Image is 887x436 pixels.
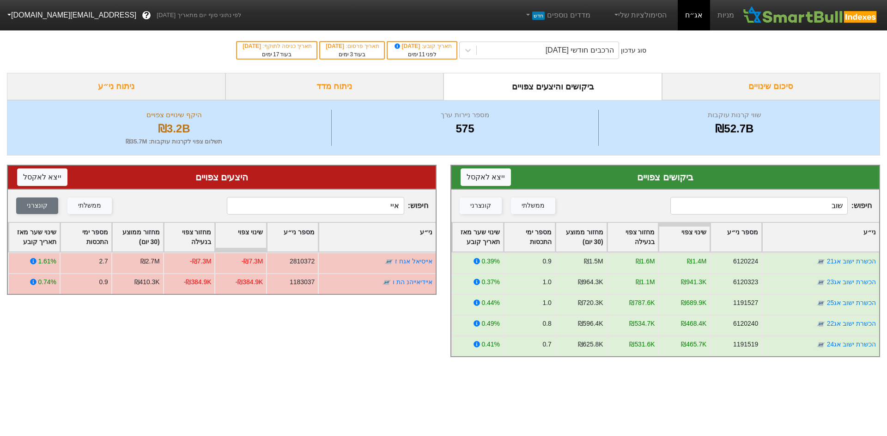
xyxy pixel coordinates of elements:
a: מדדים נוספיםחדש [521,6,594,24]
div: ₪3.2B [19,120,329,137]
div: -₪384.9K [184,277,212,287]
div: 0.37% [481,277,499,287]
div: סוג עדכון [621,46,646,55]
div: בעוד ימים [325,50,379,59]
div: 2.7 [99,257,108,266]
div: הרכבים חודשי [DATE] [546,45,614,56]
div: ₪531.6K [629,340,655,349]
div: קונצרני [470,201,491,211]
a: הכשרת ישוב אג23 [827,278,876,286]
div: 0.41% [481,340,499,349]
div: Toggle SortBy [164,223,215,251]
img: tase link [816,257,826,266]
div: 1183037 [290,277,315,287]
div: סיכום שינויים [662,73,881,100]
span: חדש [532,12,545,20]
div: 1.0 [542,298,551,308]
div: 0.9 [542,257,551,266]
div: שווי קרנות עוקבות [601,110,868,120]
div: ₪1.4M [687,257,706,266]
button: קונצרני [460,197,502,214]
img: tase link [816,299,826,308]
div: ממשלתי [78,201,101,211]
div: 1191519 [733,340,758,349]
div: היקף שינויים צפויים [19,110,329,120]
div: ₪596.4K [578,319,603,328]
div: 6120224 [733,257,758,266]
div: לפני ימים [392,50,452,59]
div: ממשלתי [522,201,545,211]
div: ניתוח מדד [225,73,444,100]
div: Toggle SortBy [504,223,555,251]
div: 575 [334,120,595,137]
span: [DATE] [326,43,346,49]
input: 232 רשומות... [670,197,848,215]
span: חיפוש : [670,197,872,215]
div: -₪7.3M [242,257,263,266]
a: הסימולציות שלי [609,6,671,24]
div: 0.39% [481,257,499,266]
span: לפי נתוני סוף יום מתאריך [DATE] [157,11,241,20]
div: תאריך פרסום : [325,42,379,50]
div: 2810372 [290,257,315,266]
span: ? [144,9,149,22]
div: Toggle SortBy [319,223,436,251]
div: היצעים צפויים [17,170,426,184]
div: -₪7.3M [190,257,212,266]
div: Toggle SortBy [452,223,503,251]
div: תאריך כניסה לתוקף : [242,42,312,50]
span: חיפוש : [227,197,428,215]
div: מספר ניירות ערך [334,110,595,120]
div: ₪410.3K [134,277,160,287]
div: ₪1.6M [636,257,655,266]
div: Toggle SortBy [267,223,318,251]
img: tase link [816,340,826,349]
div: 1191527 [733,298,758,308]
div: ₪787.6K [629,298,655,308]
button: קונצרני [16,197,58,214]
div: ₪720.3K [578,298,603,308]
div: 0.7 [542,340,551,349]
div: ₪468.4K [681,319,706,328]
div: Toggle SortBy [762,223,879,251]
span: 11 [419,51,425,58]
div: בעוד ימים [242,50,312,59]
div: תשלום צפוי לקרנות עוקבות : ₪35.7M [19,137,329,146]
button: ממשלתי [511,197,555,214]
div: Toggle SortBy [215,223,266,251]
div: 0.9 [99,277,108,287]
span: [DATE] [243,43,262,49]
div: -₪384.9K [236,277,263,287]
div: תאריך קובע : [392,42,452,50]
div: Toggle SortBy [711,223,761,251]
div: 0.44% [481,298,499,308]
img: SmartBull [741,6,880,24]
div: Toggle SortBy [9,223,60,251]
div: ₪1.1M [636,277,655,287]
img: tase link [384,257,394,266]
img: tase link [816,278,826,287]
div: ₪941.3K [681,277,706,287]
img: tase link [382,278,391,287]
a: הכשרת ישוב אג25 [827,299,876,306]
div: ניתוח ני״ע [7,73,225,100]
div: Toggle SortBy [112,223,163,251]
div: 0.49% [481,319,499,328]
input: 343 רשומות... [227,197,404,215]
div: ביקושים והיצעים צפויים [443,73,662,100]
div: ₪964.3K [578,277,603,287]
button: ייצא לאקסל [461,168,511,186]
div: 1.61% [38,257,56,266]
a: הכשרת ישוב אג21 [827,257,876,265]
div: Toggle SortBy [659,223,710,251]
div: 0.8 [542,319,551,328]
div: ביקושים צפויים [461,170,870,184]
a: הכשרת ישוב אג24 [827,340,876,348]
div: 0.74% [38,277,56,287]
span: 3 [350,51,353,58]
div: ₪52.7B [601,120,868,137]
a: הכשרת ישוב אג22 [827,320,876,327]
div: Toggle SortBy [61,223,111,251]
div: Toggle SortBy [608,223,658,251]
div: קונצרני [27,201,48,211]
